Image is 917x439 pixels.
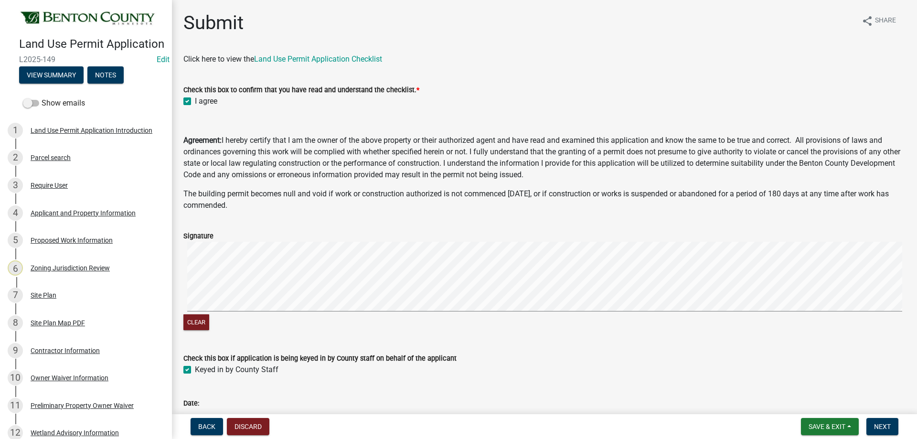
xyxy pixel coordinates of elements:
[31,210,136,216] div: Applicant and Property Information
[183,188,906,211] p: The building permit becomes null and void if work or construction authorized is not commenced [DA...
[8,233,23,248] div: 5
[254,54,382,64] a: Land Use Permit Application Checklist
[87,66,124,84] button: Notes
[19,10,157,27] img: Benton County, Minnesota
[195,96,217,107] label: I agree
[183,54,906,65] p: Click here to view the
[157,55,170,64] wm-modal-confirm: Edit Application Number
[31,375,108,381] div: Owner Waiver Information
[31,237,113,244] div: Proposed Work Information
[8,288,23,303] div: 7
[31,347,100,354] div: Contractor Information
[31,292,56,299] div: Site Plan
[183,233,213,240] label: Signature
[191,418,223,435] button: Back
[8,150,23,165] div: 2
[809,423,845,430] span: Save & Exit
[8,398,23,413] div: 11
[8,343,23,358] div: 9
[8,260,23,276] div: 6
[227,418,269,435] button: Discard
[183,135,906,181] p: I hereby certify that I am the owner of the above property or their authorized agent and have rea...
[8,315,23,331] div: 8
[19,72,84,79] wm-modal-confirm: Summary
[862,15,873,27] i: share
[183,136,222,145] strong: Agreement:
[87,72,124,79] wm-modal-confirm: Notes
[31,127,152,134] div: Land Use Permit Application Introduction
[19,55,153,64] span: L2025-149
[8,370,23,385] div: 10
[183,11,244,34] h1: Submit
[183,355,457,362] label: Check this box if application is being keyed in by County staff on behalf of the applicant
[31,429,119,436] div: Wetland Advisory Information
[874,423,891,430] span: Next
[23,97,85,109] label: Show emails
[31,402,134,409] div: Preliminary Property Owner Waiver
[875,15,896,27] span: Share
[8,123,23,138] div: 1
[854,11,904,30] button: shareShare
[19,66,84,84] button: View Summary
[801,418,859,435] button: Save & Exit
[19,37,164,51] h4: Land Use Permit Application
[183,400,199,407] label: Date:
[183,314,209,330] button: Clear
[31,265,110,271] div: Zoning Jurisdiction Review
[195,364,278,375] label: Keyed in by County Staff
[8,205,23,221] div: 4
[157,55,170,64] a: Edit
[866,418,898,435] button: Next
[183,87,419,94] label: Check this box to confirm that you have read and understand the checklist.
[198,423,215,430] span: Back
[31,182,68,189] div: Require User
[31,154,71,161] div: Parcel search
[8,178,23,193] div: 3
[31,320,85,326] div: Site Plan Map PDF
